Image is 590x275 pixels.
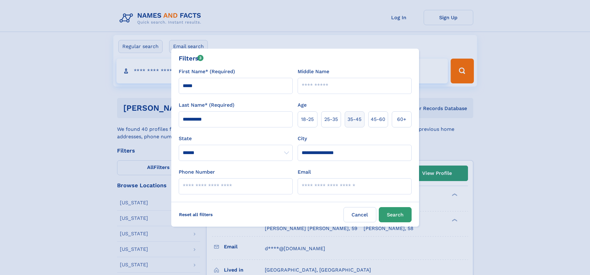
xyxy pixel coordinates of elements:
span: 18‑25 [301,116,314,123]
label: City [298,135,307,142]
span: 45‑60 [371,116,385,123]
label: State [179,135,293,142]
label: Age [298,101,307,109]
label: Email [298,168,311,176]
button: Search [379,207,412,222]
span: 25‑35 [324,116,338,123]
div: Filters [179,54,204,63]
span: 35‑45 [347,116,361,123]
span: 60+ [397,116,406,123]
label: Phone Number [179,168,215,176]
label: Last Name* (Required) [179,101,234,109]
label: Cancel [343,207,376,222]
label: Reset all filters [175,207,217,222]
label: Middle Name [298,68,329,75]
label: First Name* (Required) [179,68,235,75]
